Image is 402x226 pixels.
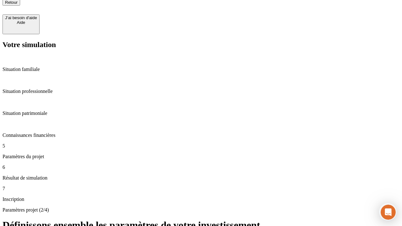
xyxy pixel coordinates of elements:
[3,186,399,191] p: 7
[3,132,399,138] p: Connaissances financières
[3,207,399,213] p: Paramètres projet (2/4)
[3,14,40,34] button: J’ai besoin d'aideAide
[3,175,399,181] p: Résultat de simulation
[3,164,399,170] p: 6
[5,20,37,25] div: Aide
[3,40,399,49] h2: Votre simulation
[3,154,399,159] p: Paramètres du projet
[3,196,399,202] p: Inscription
[381,205,396,220] iframe: Intercom live chat
[3,110,399,116] p: Situation patrimoniale
[3,143,399,149] p: 5
[3,67,399,72] p: Situation familiale
[379,203,397,221] iframe: Intercom live chat discovery launcher
[3,89,399,94] p: Situation professionnelle
[5,15,37,20] div: J’ai besoin d'aide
